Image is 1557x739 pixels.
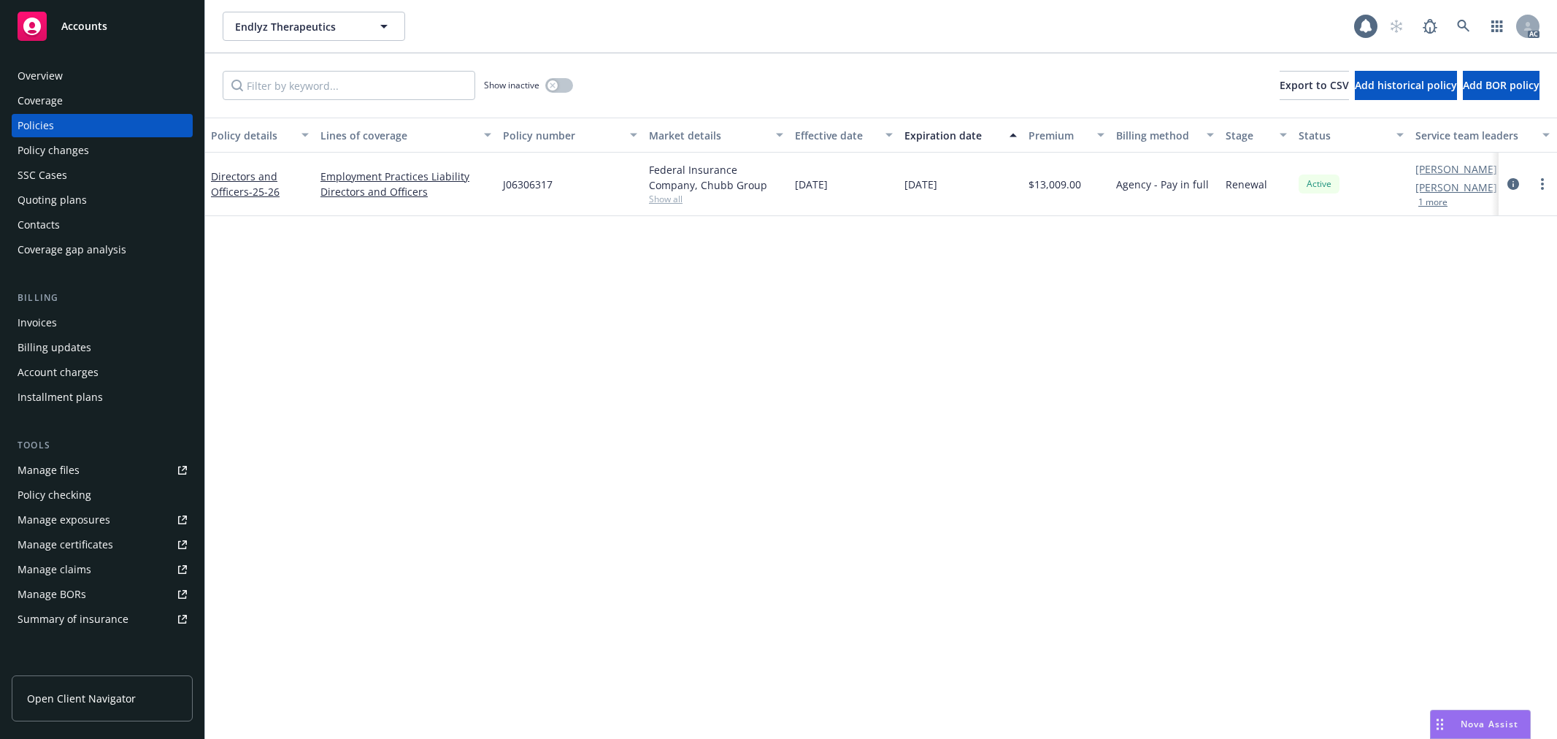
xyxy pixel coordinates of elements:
a: Account charges [12,361,193,384]
div: Policy number [503,128,621,143]
a: Search [1449,12,1478,41]
span: $13,009.00 [1029,177,1081,192]
span: Agency - Pay in full [1116,177,1209,192]
button: Export to CSV [1280,71,1349,100]
span: Active [1304,177,1334,191]
button: Add BOR policy [1463,71,1539,100]
a: Contacts [12,213,193,237]
button: Market details [643,118,789,153]
button: Premium [1023,118,1110,153]
div: Contacts [18,213,60,237]
span: - 25-26 [249,185,280,199]
div: Coverage gap analysis [18,238,126,261]
div: Policy checking [18,483,91,507]
div: Effective date [795,128,877,143]
a: Manage files [12,459,193,482]
a: Manage exposures [12,508,193,532]
input: Filter by keyword... [223,71,475,100]
div: Status [1299,128,1388,143]
span: Show inactive [484,79,539,91]
span: Export to CSV [1280,78,1349,92]
span: Add BOR policy [1463,78,1539,92]
div: Premium [1029,128,1088,143]
button: Status [1293,118,1410,153]
span: Endlyz Therapeutics [235,19,361,34]
button: Expiration date [899,118,1023,153]
a: Overview [12,64,193,88]
a: [PERSON_NAME] [1415,180,1497,195]
div: Policies [18,114,54,137]
a: Installment plans [12,386,193,409]
span: Nova Assist [1461,718,1518,730]
div: Federal Insurance Company, Chubb Group [649,162,783,193]
a: Directors and Officers [211,169,280,199]
div: Analytics hub [12,660,193,675]
div: Quoting plans [18,188,87,212]
div: Service team leaders [1415,128,1534,143]
div: SSC Cases [18,164,67,187]
span: Renewal [1226,177,1267,192]
div: Invoices [18,311,57,334]
span: Show all [649,193,783,205]
a: Switch app [1483,12,1512,41]
div: Manage certificates [18,533,113,556]
a: Policies [12,114,193,137]
span: [DATE] [795,177,828,192]
div: Drag to move [1431,711,1449,738]
div: Coverage [18,89,63,112]
button: 1 more [1418,198,1448,207]
div: Summary of insurance [18,608,128,631]
button: Policy details [205,118,315,153]
a: Employment Practices Liability [320,169,491,184]
div: Lines of coverage [320,128,475,143]
div: Overview [18,64,63,88]
a: Coverage gap analysis [12,238,193,261]
div: Market details [649,128,767,143]
div: Billing method [1116,128,1198,143]
a: SSC Cases [12,164,193,187]
button: Service team leaders [1410,118,1556,153]
div: Stage [1226,128,1271,143]
a: more [1534,175,1551,193]
a: Invoices [12,311,193,334]
a: Accounts [12,6,193,47]
a: circleInformation [1504,175,1522,193]
span: Open Client Navigator [27,691,136,706]
button: Lines of coverage [315,118,497,153]
a: [PERSON_NAME] [1415,161,1497,177]
div: Account charges [18,361,99,384]
a: Quoting plans [12,188,193,212]
a: Policy changes [12,139,193,162]
div: Manage claims [18,558,91,581]
a: Manage BORs [12,583,193,606]
a: Coverage [12,89,193,112]
a: Manage claims [12,558,193,581]
a: Billing updates [12,336,193,359]
div: Installment plans [18,386,103,409]
div: Policy details [211,128,293,143]
button: Stage [1220,118,1293,153]
button: Nova Assist [1430,710,1531,739]
div: Manage BORs [18,583,86,606]
div: Expiration date [904,128,1001,143]
div: Tools [12,438,193,453]
div: Billing updates [18,336,91,359]
div: Policy changes [18,139,89,162]
button: Endlyz Therapeutics [223,12,405,41]
a: Policy checking [12,483,193,507]
a: Report a Bug [1415,12,1445,41]
div: Manage exposures [18,508,110,532]
a: Directors and Officers [320,184,491,199]
a: Start snowing [1382,12,1411,41]
span: J06306317 [503,177,553,192]
div: Billing [12,291,193,305]
span: Add historical policy [1355,78,1457,92]
div: Manage files [18,459,80,482]
span: [DATE] [904,177,937,192]
button: Billing method [1110,118,1220,153]
span: Accounts [61,20,107,32]
button: Effective date [789,118,899,153]
a: Summary of insurance [12,608,193,631]
button: Policy number [497,118,643,153]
